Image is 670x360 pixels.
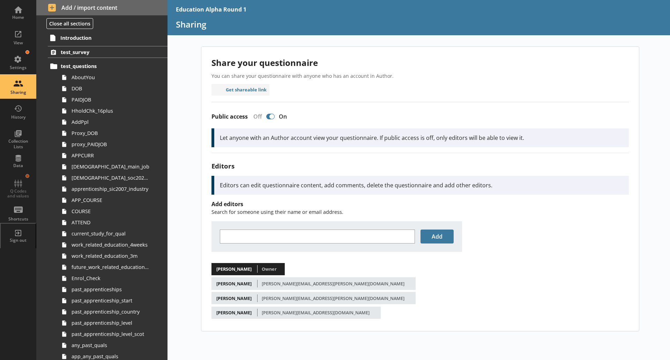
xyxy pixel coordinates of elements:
[262,309,370,316] div: [PERSON_NAME][EMAIL_ADDRESS][DOMAIN_NAME]
[59,284,167,295] a: past_apprenticeships
[72,141,149,148] span: proxy_PAIDJOB
[61,63,147,69] span: test_questions
[72,253,149,259] span: work_related_education_3m
[276,113,292,120] div: On
[59,295,167,306] a: past_apprenticeship_start
[214,265,254,274] span: [PERSON_NAME]
[72,208,149,215] span: COURSE
[72,107,149,114] span: HholdChk_16plus
[59,161,167,172] a: [DEMOGRAPHIC_DATA]_main_job
[59,239,167,250] a: work_related_education_4weeks
[59,250,167,262] a: work_related_education_3m
[220,181,623,189] p: Editors can edit questionnaire content, add comments, delete the questionnaire and add other edit...
[48,46,167,58] a: test_survey
[420,230,454,243] button: Add
[6,216,30,222] div: Shortcuts
[48,61,167,72] a: test_questions
[370,308,378,317] button: Remove editor
[6,238,30,243] div: Sign out
[248,113,265,120] div: Off
[59,228,167,239] a: current_study_for_qual
[72,163,149,170] span: [DEMOGRAPHIC_DATA]_main_job
[404,294,413,302] button: Remove editor
[59,105,167,117] a: HholdChk_16plus
[59,183,167,195] a: apprenticeship_sic2007_industry
[262,280,404,287] div: [PERSON_NAME][EMAIL_ADDRESS][PERSON_NAME][DOMAIN_NAME]
[211,209,343,215] span: Search for someone using their name or email address.
[72,308,149,315] span: past_apprenticeship_country
[61,49,147,55] span: test_survey
[6,163,30,168] div: Data
[72,320,149,326] span: past_apprenticeship_level
[6,65,30,70] div: Settings
[59,172,167,183] a: [DEMOGRAPHIC_DATA]_soc2020_job_title
[59,329,167,340] a: past_apprenticeship_level_scot
[214,279,254,288] span: [PERSON_NAME]
[262,266,277,272] span: Owner
[262,295,404,301] div: [PERSON_NAME][EMAIL_ADDRESS][PERSON_NAME][DOMAIN_NAME]
[59,83,167,94] a: DOB
[72,197,149,203] span: APP_COURSE
[211,113,248,120] label: Public access
[72,297,149,304] span: past_apprenticeship_start
[59,150,167,161] a: APPCURR
[59,273,167,284] a: Enrol_Check
[72,130,149,136] span: Proxy_DOB
[72,342,149,348] span: any_past_quals
[46,18,93,29] button: Close all sections
[6,114,30,120] div: History
[72,152,149,159] span: APPCURR
[60,35,147,41] span: Introduction
[72,230,149,237] span: current_study_for_qual
[6,90,30,95] div: Sharing
[6,40,30,46] div: View
[59,195,167,206] a: APP_COURSE
[214,294,254,303] span: [PERSON_NAME]
[72,74,149,81] span: AboutYou
[59,340,167,351] a: any_past_quals
[72,96,149,103] span: PAIDJOB
[6,15,30,20] div: Home
[59,206,167,217] a: COURSE
[59,306,167,317] a: past_apprenticeship_country
[72,353,149,360] span: app_any_past_quals
[72,331,149,337] span: past_apprenticeship_level_scot
[59,317,167,329] a: past_apprenticeship_level
[72,186,149,192] span: apprenticeship_sic2007_industry
[59,117,167,128] a: AddPpl
[59,72,167,83] a: AboutYou
[59,262,167,273] a: future_work_related_education_3m
[72,241,149,248] span: work_related_education_4weeks
[211,73,629,79] p: You can share your questionnaire with anyone who has an account in Author.
[220,134,623,142] p: Let anyone with an Author account view your questionnaire. If public access is off, only editors ...
[59,94,167,105] a: PAIDJOB
[72,264,149,270] span: future_work_related_education_3m
[211,162,629,170] h3: Editors
[404,279,413,288] button: Remove editor
[176,19,662,30] h1: Sharing
[211,84,270,96] button: Get shareable link
[211,200,629,208] h4: Add editors
[72,85,149,92] span: DOB
[211,57,629,68] h2: Share your questionnaire
[48,4,156,12] span: Add / import content
[176,6,246,13] div: Education Alpha Round 1
[72,174,149,181] span: [DEMOGRAPHIC_DATA]_soc2020_job_title
[47,32,167,43] a: Introduction
[72,275,149,282] span: Enrol_Check
[6,138,30,149] div: Collection Lists
[59,139,167,150] a: proxy_PAIDJOB
[59,128,167,139] a: Proxy_DOB
[72,119,149,125] span: AddPpl
[72,219,149,226] span: ATTEND
[72,286,149,293] span: past_apprenticeships
[59,217,167,228] a: ATTEND
[214,308,254,317] span: [PERSON_NAME]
